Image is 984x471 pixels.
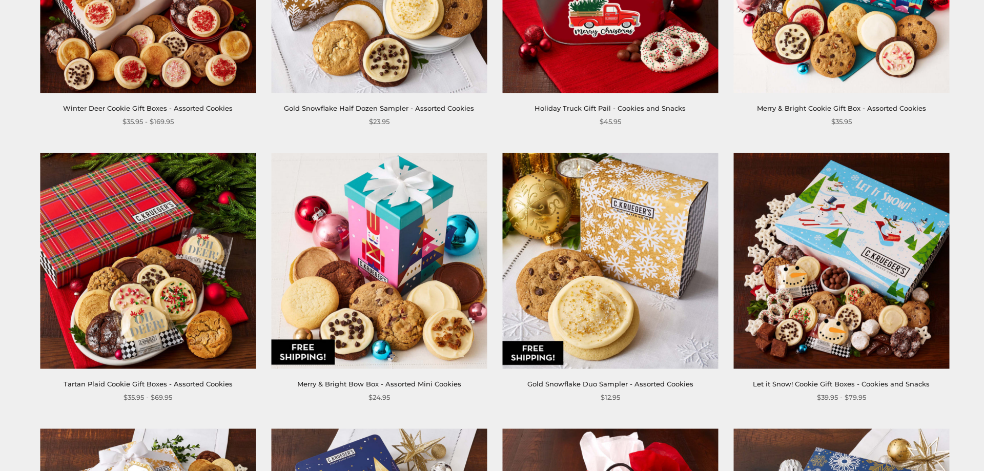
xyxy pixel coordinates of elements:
span: $35.95 - $69.95 [124,392,172,403]
a: Winter Deer Cookie Gift Boxes - Assorted Cookies [63,104,233,112]
span: $39.95 - $79.95 [817,392,866,403]
span: $35.95 - $169.95 [122,116,174,127]
a: Merry & Bright Bow Box - Assorted Mini Cookies [297,380,461,388]
span: $35.95 [831,116,852,127]
iframe: Sign Up via Text for Offers [8,432,106,463]
a: Merry & Bright Cookie Gift Box - Assorted Cookies [757,104,926,112]
a: Holiday Truck Gift Pail - Cookies and Snacks [535,104,686,112]
img: Merry & Bright Bow Box - Assorted Mini Cookies [271,153,487,368]
img: Gold Snowflake Duo Sampler - Assorted Cookies [502,153,718,368]
span: $12.95 [601,392,620,403]
a: Let it Snow! Cookie Gift Boxes - Cookies and Snacks [753,380,930,388]
a: Gold Snowflake Half Dozen Sampler - Assorted Cookies [284,104,474,112]
a: Tartan Plaid Cookie Gift Boxes - Assorted Cookies [64,380,233,388]
span: $23.95 [369,116,389,127]
img: Let it Snow! Cookie Gift Boxes - Cookies and Snacks [733,153,949,368]
img: Tartan Plaid Cookie Gift Boxes - Assorted Cookies [40,153,256,368]
span: $24.95 [368,392,390,403]
a: Gold Snowflake Duo Sampler - Assorted Cookies [527,380,693,388]
span: $45.95 [600,116,621,127]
